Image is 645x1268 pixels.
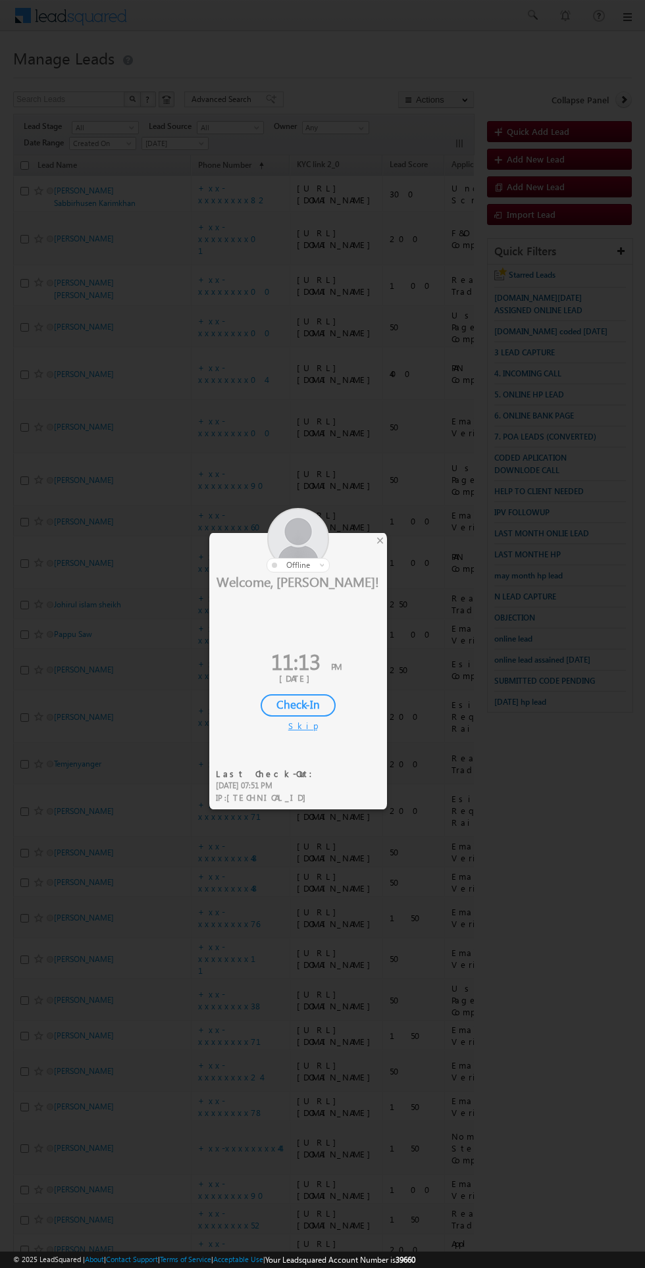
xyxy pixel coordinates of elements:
[213,1255,263,1263] a: Acceptable Use
[216,792,321,804] div: IP :
[396,1255,415,1265] span: 39660
[106,1255,158,1263] a: Contact Support
[85,1255,104,1263] a: About
[261,694,336,717] div: Check-In
[160,1255,211,1263] a: Terms of Service
[271,646,321,676] span: 11:13
[373,533,387,547] div: ×
[219,672,377,684] div: [DATE]
[13,1254,415,1266] span: © 2025 LeadSquared | | | | |
[265,1255,415,1265] span: Your Leadsquared Account Number is
[226,792,313,803] span: [TECHNICAL_ID]
[331,661,342,672] span: PM
[216,768,321,780] div: Last Check-Out:
[288,720,308,732] div: Skip
[209,572,387,590] div: Welcome, [PERSON_NAME]!
[216,780,321,792] div: [DATE] 07:51 PM
[286,560,310,570] span: offline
